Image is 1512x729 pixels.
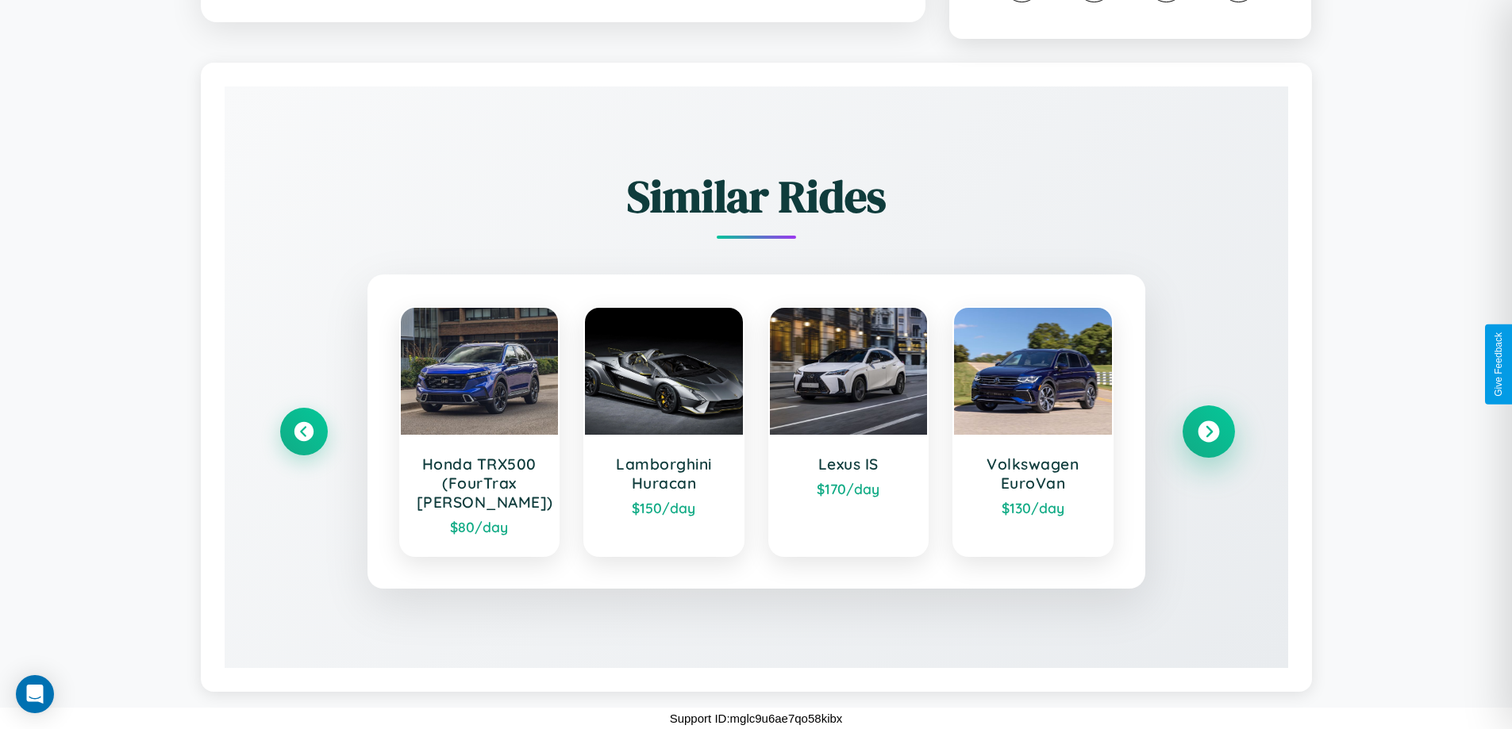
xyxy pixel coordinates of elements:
h3: Volkswagen EuroVan [970,455,1096,493]
div: Open Intercom Messenger [16,675,54,713]
h3: Honda TRX500 (FourTrax [PERSON_NAME]) [417,455,543,512]
h3: Lamborghini Huracan [601,455,727,493]
a: Honda TRX500 (FourTrax [PERSON_NAME])$80/day [399,306,560,557]
p: Support ID: mglc9u6ae7qo58kibx [670,708,843,729]
a: Lexus IS$170/day [768,306,929,557]
a: Lamborghini Huracan$150/day [583,306,744,557]
h2: Similar Rides [280,166,1233,227]
div: $ 150 /day [601,499,727,516]
div: $ 170 /day [786,480,912,497]
h3: Lexus IS [786,455,912,474]
a: Volkswagen EuroVan$130/day [952,306,1114,557]
div: $ 130 /day [970,499,1096,516]
div: $ 80 /day [417,518,543,535]
div: Give Feedback [1493,332,1504,397]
